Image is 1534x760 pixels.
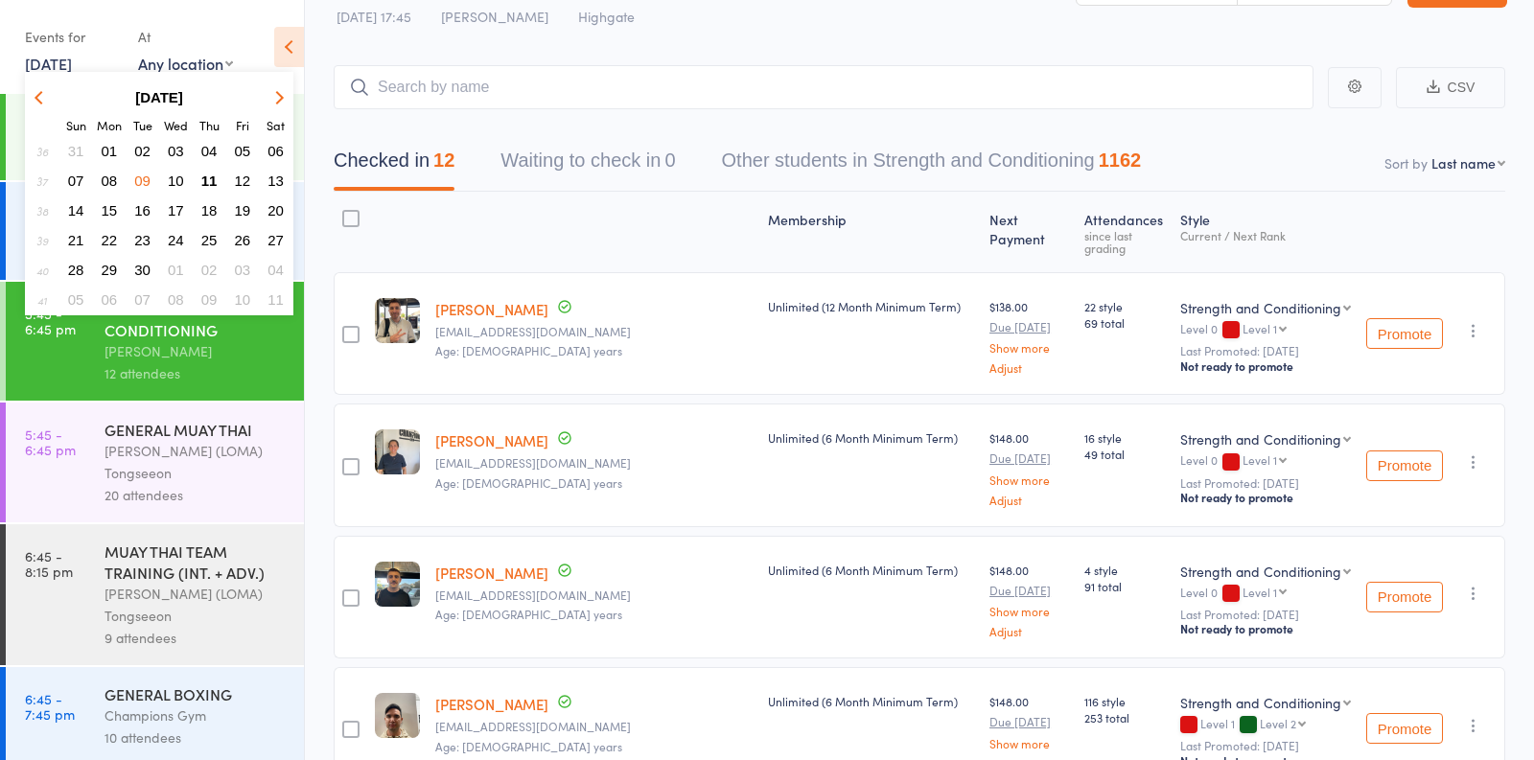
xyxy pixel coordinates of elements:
[337,7,411,26] span: [DATE] 17:45
[1180,358,1351,374] div: Not ready to promote
[61,287,91,312] button: 05
[433,150,454,171] div: 12
[168,143,184,159] span: 03
[25,548,73,579] time: 6:45 - 8:15 pm
[195,168,224,194] button: 11
[36,263,48,278] em: 40
[1180,298,1341,317] div: Strength and Conditioning
[228,257,258,283] button: 03
[134,202,151,219] span: 16
[68,232,84,248] span: 21
[128,287,157,312] button: 07
[161,138,191,164] button: 03
[105,683,288,704] div: GENERAL BOXING
[1180,229,1351,242] div: Current / Next Rank
[1180,621,1351,636] div: Not ready to promote
[989,584,1069,597] small: Due [DATE]
[989,361,1069,374] a: Adjust
[134,143,151,159] span: 02
[1243,586,1277,598] div: Level 1
[61,257,91,283] button: 28
[989,473,1069,486] a: Show more
[105,484,288,506] div: 20 attendees
[195,257,224,283] button: 02
[989,605,1069,617] a: Show more
[133,117,152,133] small: Tuesday
[135,89,183,105] strong: [DATE]
[768,429,974,446] div: Unlimited (6 Month Minimum Term)
[578,7,635,26] span: Highgate
[134,232,151,248] span: 23
[1243,322,1277,334] div: Level 1
[161,168,191,194] button: 10
[1084,578,1165,594] span: 91 total
[1180,453,1351,470] div: Level 0
[105,704,288,726] div: Champions Gym
[989,298,1069,374] div: $138.00
[334,140,454,191] button: Checked in12
[236,117,249,133] small: Friday
[164,117,188,133] small: Wednesday
[261,227,291,253] button: 27
[267,262,284,278] span: 04
[25,691,75,722] time: 6:45 - 7:45 pm
[1180,739,1351,752] small: Last Promoted: [DATE]
[435,342,622,358] span: Age: [DEMOGRAPHIC_DATA] years
[102,202,118,219] span: 15
[128,168,157,194] button: 09
[435,694,548,714] a: [PERSON_NAME]
[102,232,118,248] span: 22
[105,362,288,384] div: 12 attendees
[102,291,118,308] span: 06
[68,262,84,278] span: 28
[195,138,224,164] button: 04
[168,202,184,219] span: 17
[261,287,291,312] button: 11
[1084,562,1165,578] span: 4 style
[435,606,622,622] span: Age: [DEMOGRAPHIC_DATA] years
[161,227,191,253] button: 24
[95,138,125,164] button: 01
[68,202,84,219] span: 14
[989,715,1069,728] small: Due [DATE]
[334,65,1313,109] input: Search by name
[228,227,258,253] button: 26
[989,494,1069,506] a: Adjust
[664,150,675,171] div: 0
[25,21,119,53] div: Events for
[435,588,753,602] small: georgebason97@gmail.com
[441,7,548,26] span: [PERSON_NAME]
[134,173,151,189] span: 09
[989,320,1069,334] small: Due [DATE]
[1180,322,1351,338] div: Level 0
[989,562,1069,637] div: $148.00
[201,143,218,159] span: 04
[1180,693,1341,712] div: Strength and Conditioning
[1084,693,1165,709] span: 116 style
[1084,446,1165,462] span: 49 total
[1243,453,1277,466] div: Level 1
[267,173,284,189] span: 13
[161,257,191,283] button: 01
[989,737,1069,749] a: Show more
[435,325,753,338] small: nico.a-77@hotmail.fr
[134,262,151,278] span: 30
[435,720,753,733] small: travisdegois@hotmail.com
[267,232,284,248] span: 27
[435,456,753,470] small: aysabaghvand@gmail.com
[375,562,420,607] img: image1729589438.png
[1180,717,1351,733] div: Level 1
[66,117,86,133] small: Sunday
[61,197,91,223] button: 14
[375,693,420,738] img: image1686820436.png
[61,227,91,253] button: 21
[168,291,184,308] span: 08
[195,197,224,223] button: 18
[989,341,1069,354] a: Show more
[1180,490,1351,505] div: Not ready to promote
[435,299,548,319] a: [PERSON_NAME]
[61,168,91,194] button: 07
[105,298,288,340] div: STRENGTH & CONDITIONING
[138,53,233,74] div: Any location
[105,419,288,440] div: GENERAL MUAY THAI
